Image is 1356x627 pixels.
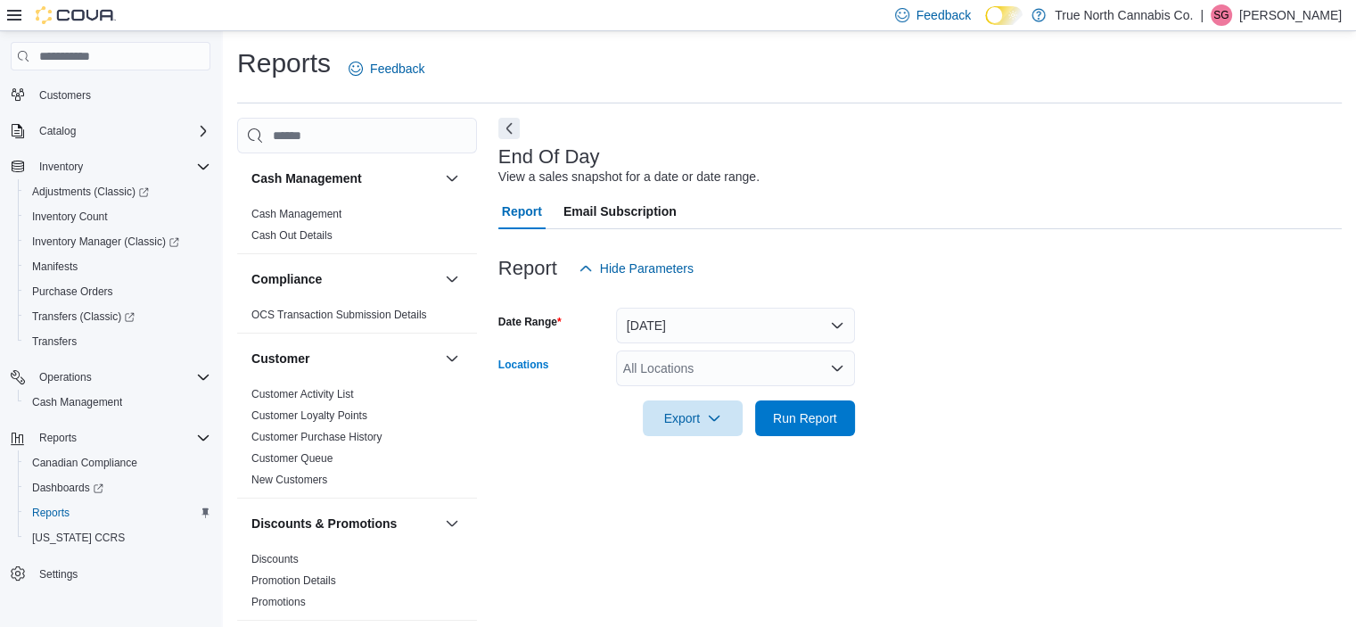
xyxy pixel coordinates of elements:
button: Catalog [4,119,218,144]
button: Reports [4,425,218,450]
span: Purchase Orders [25,281,210,302]
a: Cash Out Details [251,229,333,242]
span: Hide Parameters [600,260,694,277]
button: Customer [251,350,438,367]
span: Inventory Manager (Classic) [32,235,179,249]
button: Cash Management [441,168,463,189]
button: Customers [4,81,218,107]
a: OCS Transaction Submission Details [251,309,427,321]
span: Operations [32,367,210,388]
span: Dark Mode [985,25,986,26]
span: Customer Purchase History [251,430,382,444]
button: Settings [4,561,218,587]
a: Settings [32,564,85,585]
button: Cash Management [251,169,438,187]
span: Adjustments (Classic) [32,185,149,199]
a: Adjustments (Classic) [18,179,218,204]
span: Customer Queue [251,451,333,466]
span: Cash Out Details [251,228,333,243]
a: Dashboards [18,475,218,500]
span: Reports [32,427,210,449]
span: Email Subscription [563,194,677,229]
input: Dark Mode [985,6,1023,25]
div: Sam Grenier [1211,4,1232,26]
span: Customers [32,83,210,105]
h1: Reports [237,45,331,81]
span: OCS Transaction Submission Details [251,308,427,322]
span: Dashboards [32,481,103,495]
div: Cash Management [237,203,477,253]
h3: Cash Management [251,169,362,187]
a: Feedback [341,51,431,87]
span: Canadian Compliance [32,456,137,470]
span: Transfers (Classic) [32,309,135,324]
button: Run Report [755,400,855,436]
a: Purchase Orders [25,281,120,302]
a: Customer Purchase History [251,431,382,443]
span: Washington CCRS [25,527,210,549]
a: New Customers [251,474,327,486]
label: Locations [498,358,549,372]
button: Canadian Compliance [18,450,218,475]
span: Adjustments (Classic) [25,181,210,202]
span: Inventory [32,156,210,177]
span: Transfers (Classic) [25,306,210,327]
h3: End Of Day [498,146,600,168]
span: Inventory Manager (Classic) [25,231,210,252]
h3: Customer [251,350,309,367]
button: Reports [32,427,84,449]
span: Purchase Orders [32,285,113,299]
button: Discounts & Promotions [251,515,438,532]
a: Canadian Compliance [25,452,144,474]
span: Reports [39,431,77,445]
a: Inventory Manager (Classic) [18,229,218,254]
div: View a sales snapshot for a date or date range. [498,168,760,186]
span: Cash Management [32,395,122,409]
p: | [1200,4,1204,26]
span: SG [1213,4,1229,26]
span: Report [502,194,542,229]
button: Compliance [251,270,438,288]
span: Export [653,400,732,436]
a: Discounts [251,553,299,565]
button: [DATE] [616,308,855,343]
button: Hide Parameters [571,251,701,286]
span: Transfers [32,334,77,349]
button: Customer [441,348,463,369]
span: Feedback [370,60,424,78]
button: Compliance [441,268,463,290]
a: Transfers (Classic) [25,306,142,327]
button: Reports [18,500,218,525]
span: Manifests [25,256,210,277]
span: Catalog [39,124,76,138]
span: Operations [39,370,92,384]
h3: Compliance [251,270,322,288]
div: Customer [237,384,477,498]
h3: Report [498,258,557,279]
span: Dashboards [25,477,210,499]
button: Transfers [18,329,218,354]
span: New Customers [251,473,327,487]
a: Transfers [25,331,84,352]
button: Inventory [4,154,218,179]
button: Export [643,400,743,436]
a: Inventory Manager (Classic) [25,231,186,252]
button: Next [498,118,520,139]
span: Transfers [25,331,210,352]
div: Compliance [237,304,477,333]
button: Open list of options [830,361,844,375]
button: Purchase Orders [18,279,218,304]
span: Inventory [39,160,83,174]
button: Inventory Count [18,204,218,229]
label: Date Range [498,315,562,329]
button: Operations [32,367,99,388]
h3: Discounts & Promotions [251,515,397,532]
span: Catalog [32,120,210,142]
button: Cash Management [18,390,218,415]
a: Adjustments (Classic) [25,181,156,202]
button: Manifests [18,254,218,279]
span: Cash Management [251,207,341,221]
button: Discounts & Promotions [441,513,463,534]
a: Customer Queue [251,452,333,465]
span: Inventory Count [32,210,108,224]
